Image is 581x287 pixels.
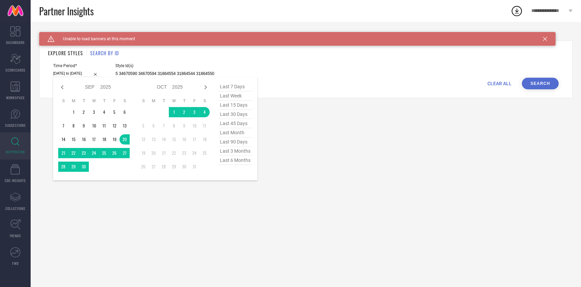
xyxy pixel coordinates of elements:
td: Fri Oct 03 2025 [189,107,199,117]
td: Sun Sep 28 2025 [58,162,68,172]
span: Unable to load banners at this moment [54,36,135,41]
td: Wed Sep 24 2025 [89,148,99,158]
input: Select time period [53,70,100,77]
div: Next month [201,83,210,91]
th: Friday [109,98,119,104]
td: Mon Sep 15 2025 [68,134,79,145]
td: Wed Oct 08 2025 [169,121,179,131]
td: Fri Oct 17 2025 [189,134,199,145]
td: Fri Oct 31 2025 [189,162,199,172]
td: Wed Oct 15 2025 [169,134,179,145]
td: Sat Sep 27 2025 [119,148,130,158]
td: Fri Sep 26 2025 [109,148,119,158]
h1: EXPLORE STYLES [48,49,83,57]
td: Thu Sep 11 2025 [99,121,109,131]
td: Wed Oct 22 2025 [169,148,179,158]
h1: SEARCH BY ID [90,49,119,57]
span: last 3 months [218,147,252,156]
td: Tue Oct 28 2025 [159,162,169,172]
td: Fri Oct 10 2025 [189,121,199,131]
th: Monday [148,98,159,104]
td: Tue Oct 14 2025 [159,134,169,145]
td: Sun Sep 21 2025 [58,148,68,158]
td: Sun Sep 14 2025 [58,134,68,145]
td: Sun Oct 12 2025 [138,134,148,145]
td: Sun Oct 19 2025 [138,148,148,158]
input: Enter comma separated style ids e.g. 12345, 67890 [115,70,214,78]
td: Fri Sep 19 2025 [109,134,119,145]
span: last week [218,91,252,101]
td: Thu Oct 09 2025 [179,121,189,131]
span: FWD [12,261,19,266]
td: Thu Oct 23 2025 [179,148,189,158]
span: INSPIRATION [6,149,25,154]
td: Mon Sep 29 2025 [68,162,79,172]
span: COLLECTIONS [5,206,26,211]
span: last month [218,128,252,137]
td: Thu Sep 18 2025 [99,134,109,145]
th: Tuesday [159,98,169,104]
td: Thu Oct 02 2025 [179,107,189,117]
td: Wed Sep 03 2025 [89,107,99,117]
th: Saturday [119,98,130,104]
th: Tuesday [79,98,89,104]
td: Thu Sep 25 2025 [99,148,109,158]
span: SUGGESTIONS [5,123,26,128]
td: Wed Oct 29 2025 [169,162,179,172]
td: Tue Sep 30 2025 [79,162,89,172]
td: Tue Sep 23 2025 [79,148,89,158]
td: Tue Oct 21 2025 [159,148,169,158]
button: Search [522,78,559,89]
th: Sunday [138,98,148,104]
td: Sat Oct 25 2025 [199,148,210,158]
td: Sat Oct 11 2025 [199,121,210,131]
td: Fri Oct 24 2025 [189,148,199,158]
span: TRENDS [10,233,21,238]
td: Tue Oct 07 2025 [159,121,169,131]
td: Sun Sep 07 2025 [58,121,68,131]
td: Mon Oct 20 2025 [148,148,159,158]
span: Time Period* [53,63,100,68]
td: Sat Sep 20 2025 [119,134,130,145]
th: Sunday [58,98,68,104]
th: Friday [189,98,199,104]
td: Mon Sep 08 2025 [68,121,79,131]
th: Thursday [179,98,189,104]
td: Wed Sep 17 2025 [89,134,99,145]
th: Wednesday [89,98,99,104]
td: Sun Oct 26 2025 [138,162,148,172]
span: CLEAR ALL [487,81,512,86]
td: Tue Sep 09 2025 [79,121,89,131]
span: Partner Insights [39,4,94,18]
td: Wed Oct 01 2025 [169,107,179,117]
th: Thursday [99,98,109,104]
span: SCORECARDS [5,67,26,73]
td: Tue Sep 02 2025 [79,107,89,117]
td: Sat Sep 06 2025 [119,107,130,117]
td: Mon Oct 06 2025 [148,121,159,131]
span: WORKSPACE [6,95,25,100]
td: Sun Oct 05 2025 [138,121,148,131]
td: Mon Sep 01 2025 [68,107,79,117]
td: Mon Sep 22 2025 [68,148,79,158]
td: Sat Sep 13 2025 [119,121,130,131]
span: Style Id(s) [115,63,214,68]
span: last 6 months [218,156,252,165]
div: Back TO Dashboard [39,32,572,37]
span: last 30 days [218,110,252,119]
td: Thu Oct 16 2025 [179,134,189,145]
span: last 7 days [218,82,252,91]
td: Mon Oct 13 2025 [148,134,159,145]
td: Sat Oct 18 2025 [199,134,210,145]
td: Wed Sep 10 2025 [89,121,99,131]
td: Tue Sep 16 2025 [79,134,89,145]
td: Thu Sep 04 2025 [99,107,109,117]
div: Previous month [58,83,66,91]
span: CDC INSIGHTS [5,178,26,183]
span: DASHBOARD [6,40,25,45]
td: Thu Oct 30 2025 [179,162,189,172]
span: last 15 days [218,101,252,110]
th: Saturday [199,98,210,104]
th: Monday [68,98,79,104]
td: Fri Sep 05 2025 [109,107,119,117]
